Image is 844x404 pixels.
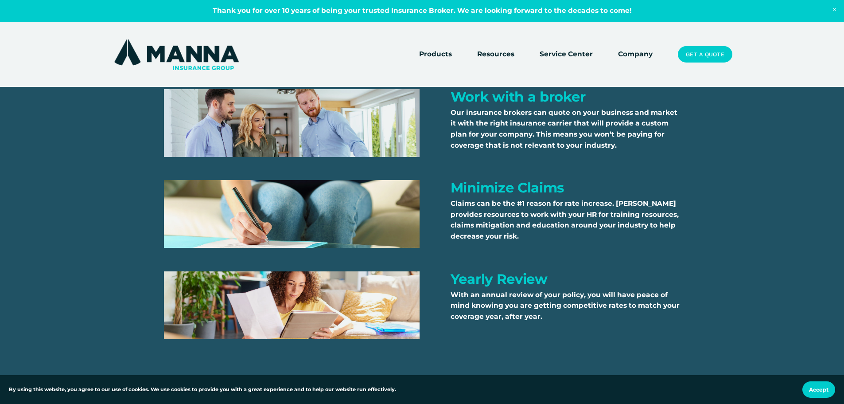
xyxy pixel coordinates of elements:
h3: Yearly Review [451,271,680,287]
p: Claims can be the #1 reason for rate increase. [PERSON_NAME] provides resources to work with your... [451,198,680,242]
span: Resources [477,49,514,60]
a: folder dropdown [477,48,514,61]
span: Accept [809,386,828,393]
button: Accept [802,381,835,398]
a: Get a Quote [678,46,732,63]
img: Manna Insurance Group [112,37,241,72]
p: Our insurance brokers can quote on your business and market it with the right insurance carrier t... [451,107,680,151]
p: By using this website, you agree to our use of cookies. We use cookies to provide you with a grea... [9,386,396,394]
span: Products [419,49,452,60]
p: With an annual review of your policy, you will have peace of mind knowing you are getting competi... [451,290,680,322]
h3: Minimize Claims [451,180,680,196]
a: folder dropdown [419,48,452,61]
h3: Work with a broker [451,89,680,105]
h2: Ways to Save on Farm Insurance [112,34,732,56]
a: Service Center [540,48,593,61]
a: Company [618,48,653,61]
